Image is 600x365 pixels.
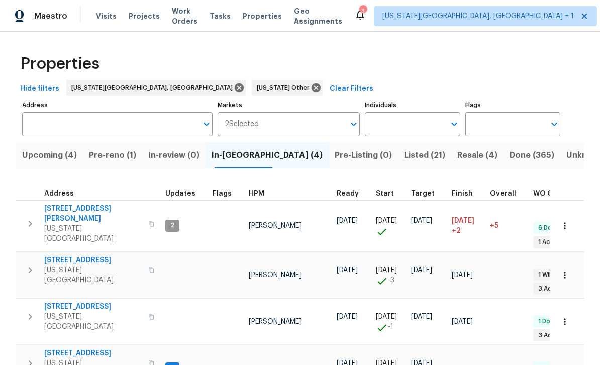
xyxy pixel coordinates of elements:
[534,238,576,247] span: 1 Accepted
[534,317,562,326] span: 1 Done
[249,318,302,325] span: [PERSON_NAME]
[372,252,407,298] td: Project started 3 days early
[359,6,366,16] div: 3
[22,148,77,162] span: Upcoming (4)
[376,190,403,197] div: Actual renovation start date
[376,267,397,274] span: [DATE]
[22,102,213,108] label: Address
[199,117,214,131] button: Open
[212,148,323,162] span: In-[GEOGRAPHIC_DATA] (4)
[249,190,264,197] span: HPM
[411,267,432,274] span: [DATE]
[448,200,486,252] td: Scheduled to finish 2 day(s) late
[16,80,63,98] button: Hide filters
[388,275,394,285] span: -3
[335,148,392,162] span: Pre-Listing (0)
[337,217,358,224] span: [DATE]
[411,190,444,197] div: Target renovation project end date
[129,11,160,21] span: Projects
[252,80,323,96] div: [US_STATE] Other
[44,265,142,285] span: [US_STATE][GEOGRAPHIC_DATA]
[148,148,199,162] span: In-review (0)
[337,190,359,197] span: Ready
[166,221,178,230] span: 2
[44,255,142,265] span: [STREET_ADDRESS]
[44,190,74,197] span: Address
[294,6,342,26] span: Geo Assignments
[486,200,529,252] td: 5 day(s) past target finish date
[365,102,460,108] label: Individuals
[372,299,407,345] td: Project started 1 days early
[249,272,302,279] span: [PERSON_NAME]
[44,224,142,244] span: [US_STATE][GEOGRAPHIC_DATA]
[44,204,142,224] span: [STREET_ADDRESS][PERSON_NAME]
[66,80,246,96] div: [US_STATE][GEOGRAPHIC_DATA], [GEOGRAPHIC_DATA]
[411,313,432,320] span: [DATE]
[243,11,282,21] span: Properties
[172,6,197,26] span: Work Orders
[510,148,554,162] span: Done (365)
[44,312,142,332] span: [US_STATE][GEOGRAPHIC_DATA]
[465,102,560,108] label: Flags
[490,190,516,197] span: Overall
[376,190,394,197] span: Start
[96,11,117,21] span: Visits
[547,117,561,131] button: Open
[534,331,578,340] span: 3 Accepted
[20,59,99,69] span: Properties
[452,226,461,236] span: +2
[44,302,142,312] span: [STREET_ADDRESS]
[34,11,67,21] span: Maestro
[404,148,445,162] span: Listed (21)
[213,190,232,197] span: Flags
[165,190,195,197] span: Updates
[44,348,142,358] span: [STREET_ADDRESS]
[347,117,361,131] button: Open
[411,190,435,197] span: Target
[452,190,473,197] span: Finish
[452,190,482,197] div: Projected renovation finish date
[89,148,136,162] span: Pre-reno (1)
[490,190,525,197] div: Days past target finish date
[452,217,474,224] span: [DATE]
[382,11,574,21] span: [US_STATE][GEOGRAPHIC_DATA], [GEOGRAPHIC_DATA] + 1
[376,217,397,224] span: [DATE]
[534,224,563,232] span: 6 Done
[372,200,407,252] td: Project started on time
[337,267,358,274] span: [DATE]
[330,83,373,95] span: Clear Filters
[225,120,259,129] span: 2 Selected
[218,102,360,108] label: Markets
[411,217,432,224] span: [DATE]
[388,322,393,332] span: -1
[337,190,368,197] div: Earliest renovation start date (first business day after COE or Checkout)
[490,222,498,229] span: +5
[534,285,578,293] span: 3 Accepted
[452,272,473,279] span: [DATE]
[71,83,237,93] span: [US_STATE][GEOGRAPHIC_DATA], [GEOGRAPHIC_DATA]
[452,318,473,325] span: [DATE]
[210,13,231,20] span: Tasks
[20,83,59,95] span: Hide filters
[457,148,497,162] span: Resale (4)
[533,190,588,197] span: WO Completion
[337,313,358,320] span: [DATE]
[534,271,557,279] span: 1 WIP
[326,80,377,98] button: Clear Filters
[257,83,314,93] span: [US_STATE] Other
[249,222,302,229] span: [PERSON_NAME]
[376,313,397,320] span: [DATE]
[447,117,461,131] button: Open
